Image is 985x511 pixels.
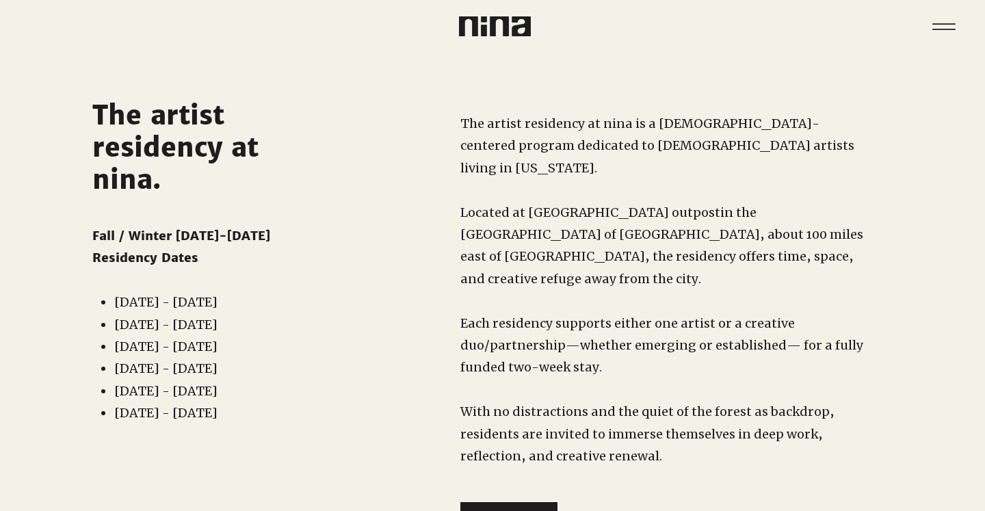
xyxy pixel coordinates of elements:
[459,16,531,36] img: Nina Logo CMYK_Charcoal.png
[114,361,218,376] span: [DATE] - [DATE]
[114,294,218,310] span: [DATE] - [DATE]
[923,5,964,47] nav: Site
[92,228,270,265] span: Fall / Winter [DATE]-[DATE] Residency Dates
[114,317,218,332] span: [DATE] - [DATE]
[92,99,259,196] span: The artist residency at nina.
[460,315,863,376] span: Each residency supports either one artist or a creative duo/partnership—whether emerging or estab...
[460,205,720,220] span: Located at [GEOGRAPHIC_DATA] outpost
[923,5,964,47] button: Menu
[460,404,835,464] span: With no distractions and the quiet of the forest as backdrop, residents are invited to immerse th...
[114,405,218,421] span: [DATE] - [DATE]
[460,205,863,287] span: in the [GEOGRAPHIC_DATA] of [GEOGRAPHIC_DATA], about 100 miles east of [GEOGRAPHIC_DATA], the res...
[114,383,218,399] span: [DATE] - [DATE]
[114,339,218,354] span: [DATE] - [DATE]
[460,116,854,176] span: The artist residency at nina is a [DEMOGRAPHIC_DATA]-centered program dedicated to [DEMOGRAPHIC_D...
